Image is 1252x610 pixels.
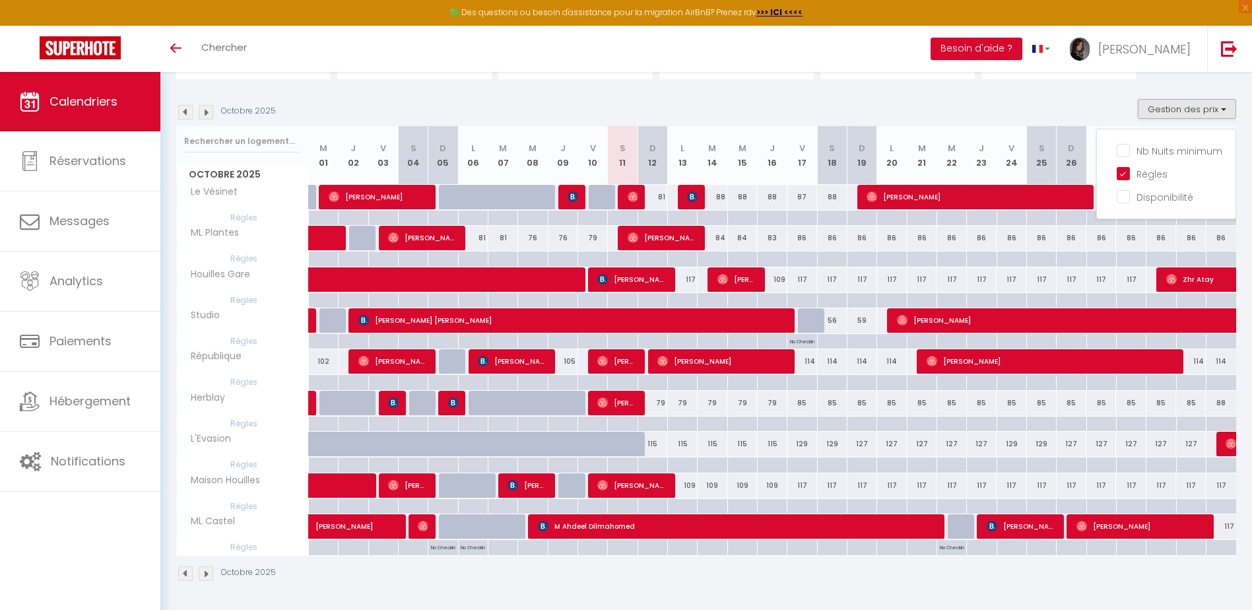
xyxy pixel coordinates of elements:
[667,391,697,415] div: 79
[727,226,757,250] div: 84
[698,226,727,250] div: 84
[727,126,757,185] th: 15
[315,507,407,532] span: [PERSON_NAME]
[177,211,308,225] span: Règles
[739,142,746,154] abbr: M
[309,126,339,185] th: 01
[461,540,485,553] p: No Checkin
[877,349,907,374] div: 114
[388,473,428,498] span: [PERSON_NAME]
[997,432,1026,456] div: 129
[548,126,577,185] th: 09
[967,267,997,292] div: 117
[34,34,149,45] div: Domaine: [DOMAIN_NAME]
[329,184,428,209] span: [PERSON_NAME]
[179,473,263,488] span: Maison Houilles
[649,142,656,154] abbr: D
[817,349,847,374] div: 114
[411,142,416,154] abbr: S
[927,349,1174,374] span: [PERSON_NAME]
[979,142,984,154] abbr: J
[179,185,241,199] span: Le Vésinet
[1068,142,1074,154] abbr: D
[1026,473,1056,498] div: 117
[698,473,727,498] div: 109
[428,126,458,185] th: 05
[1026,226,1056,250] div: 86
[967,391,997,415] div: 85
[937,473,966,498] div: 117
[568,184,577,209] span: [PERSON_NAME]
[727,432,757,456] div: 115
[1146,126,1176,185] th: 29
[488,226,517,250] div: 81
[37,21,65,32] div: v 4.0.25
[179,432,234,446] span: L'Evasion
[708,142,716,154] abbr: M
[1116,267,1146,292] div: 117
[799,142,805,154] abbr: V
[1086,391,1116,415] div: 85
[1086,473,1116,498] div: 117
[757,226,787,250] div: 83
[1116,391,1146,415] div: 85
[68,78,102,86] div: Domaine
[184,129,301,153] input: Rechercher un logement...
[817,267,847,292] div: 117
[937,226,966,250] div: 86
[877,432,907,456] div: 127
[817,226,847,250] div: 86
[388,225,457,250] span: [PERSON_NAME]
[907,432,937,456] div: 127
[1116,473,1146,498] div: 117
[1138,99,1236,119] button: Gestion des prix
[847,126,876,185] th: 19
[179,226,242,240] span: ML Plantes
[997,473,1026,498] div: 117
[518,226,548,250] div: 76
[440,142,446,154] abbr: D
[1008,142,1014,154] abbr: V
[1146,391,1176,415] div: 85
[150,77,160,87] img: tab_keywords_by_traffic_grey.svg
[177,252,308,266] span: Règles
[1070,38,1090,61] img: ...
[987,514,1056,539] span: [PERSON_NAME] [PERSON_NAME]
[1060,26,1207,72] a: ... [PERSON_NAME]
[608,126,638,185] th: 11
[1086,226,1116,250] div: 86
[1206,514,1236,539] div: 117
[907,226,937,250] div: 86
[787,226,817,250] div: 86
[817,185,847,209] div: 88
[717,267,757,292] span: [PERSON_NAME] [PERSON_NAME]
[817,391,847,415] div: 85
[817,308,847,333] div: 56
[471,142,475,154] abbr: L
[877,391,907,415] div: 85
[867,184,1084,209] span: [PERSON_NAME]
[787,267,817,292] div: 117
[931,38,1022,60] button: Besoin d'aide ?
[907,267,937,292] div: 117
[179,308,228,323] span: Studio
[380,142,386,154] abbr: V
[967,473,997,498] div: 117
[309,514,339,539] a: [PERSON_NAME]
[757,473,787,498] div: 109
[787,473,817,498] div: 117
[1176,391,1206,415] div: 85
[40,36,121,59] img: Super Booking
[877,126,907,185] th: 20
[388,390,398,415] span: [PERSON_NAME]
[1098,41,1191,57] span: [PERSON_NAME]
[1176,226,1206,250] div: 86
[847,432,876,456] div: 127
[478,349,547,374] span: [PERSON_NAME]
[548,349,577,374] div: 105
[458,126,488,185] th: 06
[1026,267,1056,292] div: 117
[201,40,247,54] span: Chercher
[21,34,32,45] img: website_grey.svg
[177,165,308,184] span: Octobre 2025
